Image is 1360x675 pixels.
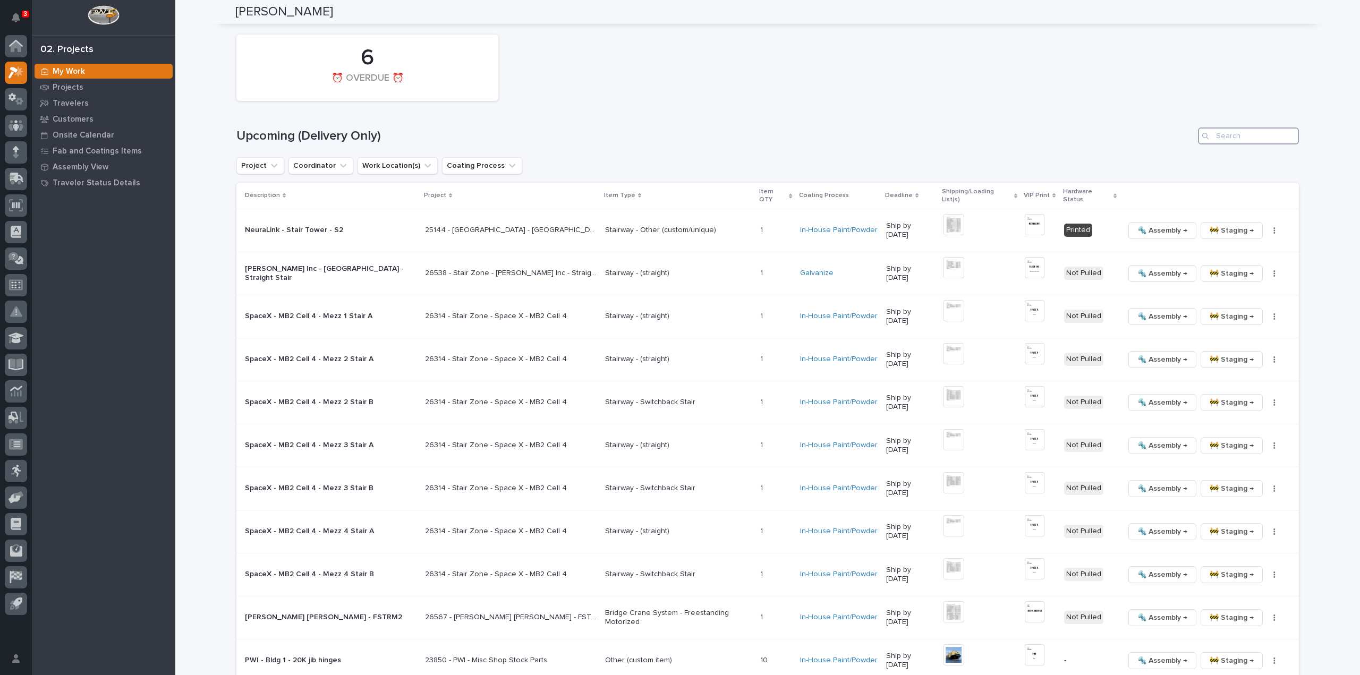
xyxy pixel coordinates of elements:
[1201,480,1263,497] button: 🚧 Staging →
[760,396,765,407] p: 1
[40,44,93,56] div: 02. Projects
[1201,566,1263,583] button: 🚧 Staging →
[254,73,480,95] div: ⏰ OVERDUE ⏰
[800,398,878,407] a: In-House Paint/Powder
[1137,439,1187,452] span: 🔩 Assembly →
[1064,611,1103,624] div: Not Pulled
[1128,437,1196,454] button: 🔩 Assembly →
[425,353,569,364] p: 26314 - Stair Zone - Space X - MB2 Cell 4
[53,99,89,108] p: Travelers
[760,482,765,493] p: 1
[800,355,878,364] a: In-House Paint/Powder
[886,221,935,240] p: Ship by [DATE]
[1128,222,1196,239] button: 🔩 Assembly →
[236,553,1299,596] tr: SpaceX - MB2 Cell 4 - Mezz 4 Stair B26314 - Stair Zone - Space X - MB2 Cell 426314 - Stair Zone -...
[236,467,1299,510] tr: SpaceX - MB2 Cell 4 - Mezz 3 Stair B26314 - Stair Zone - Space X - MB2 Cell 426314 - Stair Zone -...
[1137,224,1187,237] span: 🔩 Assembly →
[800,527,878,536] a: In-House Paint/Powder
[886,652,935,670] p: Ship by [DATE]
[1210,267,1254,280] span: 🚧 Staging →
[236,381,1299,424] tr: SpaceX - MB2 Cell 4 - Mezz 2 Stair B26314 - Stair Zone - Space X - MB2 Cell 426314 - Stair Zone -...
[53,131,114,140] p: Onsite Calendar
[245,441,416,450] p: SpaceX - MB2 Cell 4 - Mezz 3 Stair A
[53,115,93,124] p: Customers
[288,157,353,174] button: Coordinator
[1064,353,1103,366] div: Not Pulled
[13,13,27,30] div: Notifications3
[358,157,438,174] button: Work Location(s)
[32,111,175,127] a: Customers
[425,310,569,321] p: 26314 - Stair Zone - Space X - MB2 Cell 4
[1210,611,1254,624] span: 🚧 Staging →
[1128,609,1196,626] button: 🔩 Assembly →
[760,439,765,450] p: 1
[245,570,416,579] p: SpaceX - MB2 Cell 4 - Mezz 4 Stair B
[1128,523,1196,540] button: 🔩 Assembly →
[236,129,1194,144] h1: Upcoming (Delivery Only)
[236,295,1299,338] tr: SpaceX - MB2 Cell 4 - Mezz 1 Stair A26314 - Stair Zone - Space X - MB2 Cell 426314 - Stair Zone -...
[235,4,333,20] h2: [PERSON_NAME]
[605,656,752,665] p: Other (custom item)
[605,484,752,493] p: Stairway - Switchback Stair
[1210,224,1254,237] span: 🚧 Staging →
[605,441,752,450] p: Stairway - (straight)
[1210,525,1254,538] span: 🚧 Staging →
[760,525,765,536] p: 1
[605,312,752,321] p: Stairway - (straight)
[605,570,752,579] p: Stairway - Switchback Stair
[1201,265,1263,282] button: 🚧 Staging →
[1064,525,1103,538] div: Not Pulled
[1128,394,1196,411] button: 🔩 Assembly →
[425,482,569,493] p: 26314 - Stair Zone - Space X - MB2 Cell 4
[605,226,752,235] p: Stairway - Other (custom/unique)
[425,654,549,665] p: 23850 - PWI - Misc Shop Stock Parts
[1201,523,1263,540] button: 🚧 Staging →
[886,437,935,455] p: Ship by [DATE]
[1137,267,1187,280] span: 🔩 Assembly →
[799,190,849,201] p: Coating Process
[1064,482,1103,495] div: Not Pulled
[1064,656,1116,665] p: -
[800,656,878,665] a: In-House Paint/Powder
[5,6,27,29] button: Notifications
[32,143,175,159] a: Fab and Coatings Items
[1128,265,1196,282] button: 🔩 Assembly →
[236,338,1299,381] tr: SpaceX - MB2 Cell 4 - Mezz 2 Stair A26314 - Stair Zone - Space X - MB2 Cell 426314 - Stair Zone -...
[245,226,416,235] p: NeuraLink - Stair Tower - S2
[1201,437,1263,454] button: 🚧 Staging →
[886,566,935,584] p: Ship by [DATE]
[245,264,416,283] p: [PERSON_NAME] Inc - [GEOGRAPHIC_DATA] - Straight Stair
[1128,308,1196,325] button: 🔩 Assembly →
[760,353,765,364] p: 1
[236,424,1299,467] tr: SpaceX - MB2 Cell 4 - Mezz 3 Stair A26314 - Stair Zone - Space X - MB2 Cell 426314 - Stair Zone -...
[942,186,1011,206] p: Shipping/Loading List(s)
[1137,525,1187,538] span: 🔩 Assembly →
[1201,609,1263,626] button: 🚧 Staging →
[886,609,935,627] p: Ship by [DATE]
[425,396,569,407] p: 26314 - Stair Zone - Space X - MB2 Cell 4
[88,5,119,25] img: Workspace Logo
[1210,482,1254,495] span: 🚧 Staging →
[245,484,416,493] p: SpaceX - MB2 Cell 4 - Mezz 3 Stair B
[53,147,142,156] p: Fab and Coatings Items
[1198,127,1299,144] input: Search
[425,439,569,450] p: 26314 - Stair Zone - Space X - MB2 Cell 4
[800,226,878,235] a: In-House Paint/Powder
[760,224,765,235] p: 1
[885,190,913,201] p: Deadline
[245,312,416,321] p: SpaceX - MB2 Cell 4 - Mezz 1 Stair A
[236,252,1299,295] tr: [PERSON_NAME] Inc - [GEOGRAPHIC_DATA] - Straight Stair26538 - Stair Zone - [PERSON_NAME] Inc - St...
[605,527,752,536] p: Stairway - (straight)
[53,178,140,188] p: Traveler Status Details
[1201,351,1263,368] button: 🚧 Staging →
[1137,568,1187,581] span: 🔩 Assembly →
[32,63,175,79] a: My Work
[1064,396,1103,409] div: Not Pulled
[1210,396,1254,409] span: 🚧 Staging →
[32,159,175,175] a: Assembly View
[236,209,1299,252] tr: NeuraLink - Stair Tower - S225144 - [GEOGRAPHIC_DATA] - [GEOGRAPHIC_DATA] - ATX [GEOGRAPHIC_DATA]...
[604,190,635,201] p: Item Type
[800,441,878,450] a: In-House Paint/Powder
[800,570,878,579] a: In-House Paint/Powder
[1210,654,1254,667] span: 🚧 Staging →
